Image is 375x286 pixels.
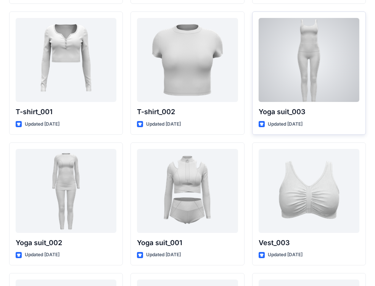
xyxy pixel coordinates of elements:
[259,18,359,102] a: Yoga suit_003
[16,149,116,233] a: Yoga suit_002
[25,251,60,259] p: Updated [DATE]
[259,149,359,233] a: Vest_003
[137,238,238,248] p: Yoga suit_001
[146,120,181,128] p: Updated [DATE]
[259,107,359,117] p: Yoga suit_003
[137,18,238,102] a: T-shirt_002
[25,120,60,128] p: Updated [DATE]
[16,107,116,117] p: T-shirt_001
[268,120,303,128] p: Updated [DATE]
[137,107,238,117] p: T-shirt_002
[146,251,181,259] p: Updated [DATE]
[16,18,116,102] a: T-shirt_001
[268,251,303,259] p: Updated [DATE]
[259,238,359,248] p: Vest_003
[137,149,238,233] a: Yoga suit_001
[16,238,116,248] p: Yoga suit_002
